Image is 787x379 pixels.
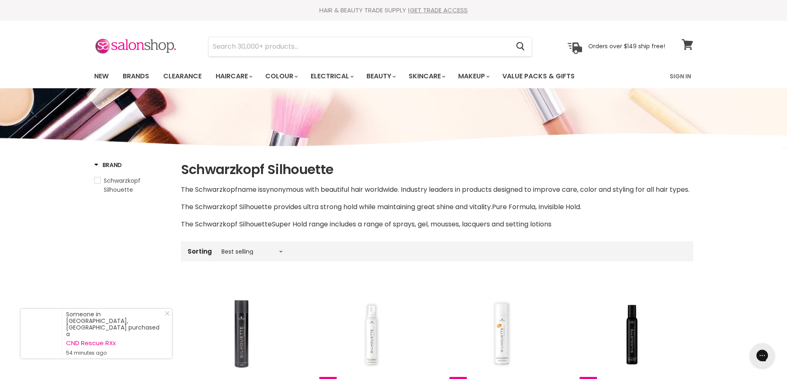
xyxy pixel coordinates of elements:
[94,176,171,194] a: Schwarzkopf Silhouette
[181,219,272,229] span: The Schwarzkopf Silhouette
[259,68,303,85] a: Colour
[88,68,115,85] a: New
[208,37,532,56] form: Product
[665,68,696,85] a: Sign In
[410,6,468,14] a: GET TRADE ACCESS
[66,340,164,346] a: CND Rescue RXx
[84,6,704,14] div: HAIR & BEAUTY TRADE SUPPLY |
[588,42,665,50] p: Orders over $149 ship free!
[746,340,779,371] iframe: Gorgias live chat messenger
[117,68,155,85] a: Brands
[304,68,359,85] a: Electrical
[88,64,623,88] ul: Main menu
[181,202,492,212] span: The Schwarzkopf Silhouette provides ultra strong hold while maintaining great shine and vitality.
[165,311,170,316] svg: Close Icon
[263,185,577,194] span: synonymous with beautiful hair worldwide. Industry leaders in products designed to improve care
[104,177,140,194] span: Schwarzkopf Silhouette
[510,37,532,56] button: Search
[181,202,693,212] p: Pure Formula, Invisible Hold.
[94,161,122,169] h3: Brand
[21,309,62,358] a: Visit product page
[496,68,581,85] a: Value Packs & Gifts
[188,248,212,255] label: Sorting
[360,68,401,85] a: Beauty
[577,185,690,194] span: , color and styling for all hair types.
[272,219,552,229] span: Super Hold range includes a range of sprays, gel, mousses, lacquers and setting lotions
[66,311,164,356] div: Someone in [GEOGRAPHIC_DATA], [GEOGRAPHIC_DATA] purchased a
[209,37,510,56] input: Search
[402,68,450,85] a: Skincare
[209,68,257,85] a: Haircare
[157,68,208,85] a: Clearance
[238,185,263,194] span: name is
[181,161,693,178] h1: Schwarzkopf Silhouette
[181,185,238,194] span: The Schwarzkopf
[162,311,170,319] a: Close Notification
[84,64,704,88] nav: Main
[66,350,164,356] small: 54 minutes ago
[452,68,495,85] a: Makeup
